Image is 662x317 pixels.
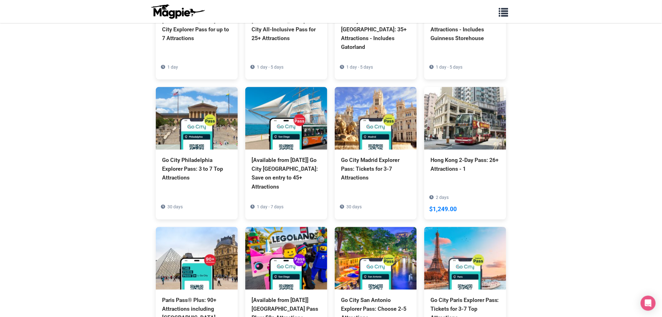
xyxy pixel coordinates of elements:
div: Go City [GEOGRAPHIC_DATA]: 35+ Attractions - Includes Gatorland [341,16,410,52]
a: Hong Kong 2-Day Pass: 26+ Attractions - 1 2 days $1,249.00 [424,87,506,202]
span: 1 day - 5 days [436,65,462,70]
div: [GEOGRAPHIC_DATA]: Go City Explorer Pass for up to 7 Attractions [162,16,232,43]
span: 1 day - 5 days [346,65,373,70]
span: 1 day - 7 days [257,205,283,210]
img: Go City Philadelphia Explorer Pass: 3 to 7 Top Attractions [156,87,238,150]
div: [Available from [DATE]] Go City [GEOGRAPHIC_DATA]: Save on entry to 45+ Attractions [252,156,321,191]
img: Paris Pass® Plus: 90+ Attractions including Louvre [156,227,238,290]
img: Go City Madrid Explorer Pass: Tickets for 3-7 Attractions [335,87,417,150]
div: Hong Kong 2-Day Pass: 26+ Attractions - 1 [430,156,500,174]
img: logo-ab69f6fb50320c5b225c76a69d11143b.png [150,4,206,19]
img: Go City Paris Explorer Pass: Tickets for 3-7 Top Attractions [424,227,506,290]
span: 1 day [167,65,178,70]
a: [Available from [DATE]] Go City [GEOGRAPHIC_DATA]: Save on entry to 45+ Attractions 1 day - 7 days [245,87,327,220]
div: [GEOGRAPHIC_DATA]: Go City All-Inclusive Pass for 25+ Attractions [252,16,321,43]
div: Go City Philadelphia Explorer Pass: 3 to 7 Top Attractions [162,156,232,182]
div: Go City Madrid Explorer Pass: Tickets for 3-7 Attractions [341,156,410,182]
span: 30 days [167,205,183,210]
a: Go City Philadelphia Explorer Pass: 3 to 7 Top Attractions 30 days [156,87,238,210]
div: Dublin Pass: 35+ Attractions - Includes Guinness Storehouse [430,16,500,43]
span: 2 days [436,195,449,200]
img: [Available from 4 August] Go City San Diego Pass: Save on entry to 45+ Attractions [245,87,327,150]
img: Go City San Antonio Explorer Pass: Choose 2-5 Attractions [335,227,417,290]
div: $1,249.00 [429,205,457,215]
div: Open Intercom Messenger [641,296,656,311]
img: Hong Kong 2-Day Pass: 26+ Attractions - 1 [424,87,506,150]
a: Go City Madrid Explorer Pass: Tickets for 3-7 Attractions 30 days [335,87,417,210]
img: [Available from 4 August] San Diego Pass Plus: 50+ Attractions - Includes SeaWorld® [245,227,327,290]
span: 1 day - 5 days [257,65,283,70]
span: 30 days [346,205,362,210]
